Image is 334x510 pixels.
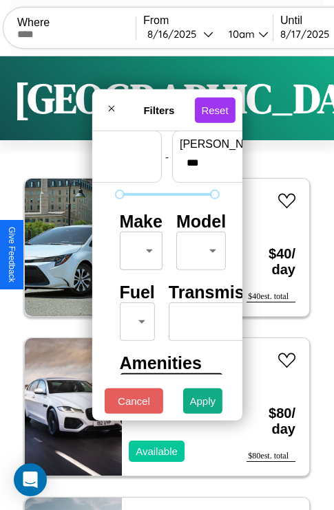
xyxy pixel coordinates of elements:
div: Give Feedback [7,227,17,282]
h4: Filters [123,104,194,115]
button: Apply [183,388,223,414]
div: 10am [222,27,258,41]
label: From [143,14,273,27]
button: Cancel [105,388,163,414]
button: 8/16/2025 [143,27,218,41]
div: $ 80 est. total [247,451,295,462]
h4: Fuel [119,282,154,302]
label: min price [37,138,154,151]
div: 8 / 16 / 2025 [147,27,203,41]
p: Available [136,442,178,461]
button: Reset [194,97,235,122]
h4: Transmission [169,282,280,302]
h4: Amenities [119,353,214,373]
h3: $ 80 / day [247,392,295,451]
div: Open Intercom Messenger [14,463,47,496]
label: [PERSON_NAME] [180,138,297,151]
h4: Make [119,212,163,232]
p: - [165,147,169,166]
label: Where [17,16,136,29]
h4: Model [176,212,226,232]
h3: $ 40 / day [247,232,295,291]
button: 10am [218,27,273,41]
div: $ 40 est. total [247,291,295,302]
